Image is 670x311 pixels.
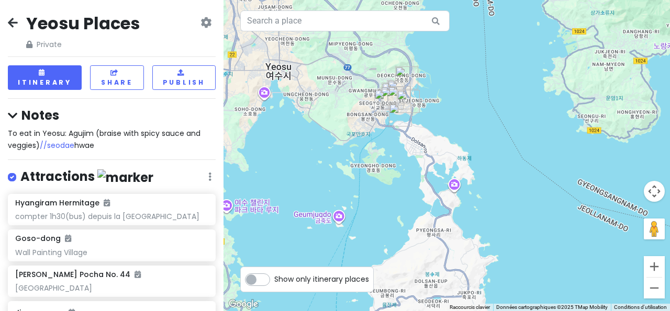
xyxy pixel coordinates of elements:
button: Commandes de la caméra de la carte [644,181,665,202]
i: Added to itinerary [65,235,71,242]
span: Show only itinerary places [274,273,369,285]
h4: Attractions [20,168,153,186]
button: Itinerary [8,65,82,90]
div: Jinnamgwan [382,83,405,106]
h4: Notes [8,107,216,123]
div: compter 1h30(bus) depuis la [GEOGRAPHIC_DATA] [15,212,208,221]
h2: Yeosu Places [26,13,140,34]
div: Arte Museum Yeosu [395,66,418,89]
span: Données cartographiques ©2025 TMap Mobility [496,304,608,310]
a: Ouvrir cette zone dans Google Maps (dans une nouvelle fenêtre) [226,297,261,311]
div: [GEOGRAPHIC_DATA] [15,283,208,293]
img: Google [226,297,261,311]
div: Yeosu Cable Car Dolsan Station [389,103,412,126]
span: Private [26,39,140,50]
button: Raccourcis clavier [450,304,490,311]
div: Wall Painting Village [15,248,208,257]
button: Share [90,65,144,90]
a: //seodae [40,140,74,151]
div: Yi Sun-Sin Square [381,87,404,110]
div: Yeosu Nangman Pocha No. 44 [397,90,420,113]
h6: Hyangiram Hermitage [15,198,110,208]
h6: [PERSON_NAME] Pocha No. 44 [15,270,141,279]
div: Grim Garden Guesthouse [387,80,410,103]
span: To eat in Yeosu: Agujim (braise with spicy sauce and veggies) hwae [8,128,203,150]
button: Zoom arrière [644,278,665,298]
input: Search a place [240,10,450,31]
i: Added to itinerary [104,199,110,206]
h6: Goso-dong [15,234,71,243]
img: marker [97,169,153,186]
button: Publish [152,65,216,90]
div: Yeosu Fish Market [374,89,397,112]
a: Conditions d'utilisation (s'ouvre dans un nouvel onglet) [614,304,667,310]
div: Goso-dong [388,86,411,109]
i: Added to itinerary [135,271,141,278]
button: Faites glisser Pegman sur la carte pour ouvrir Street View [644,218,665,239]
button: Zoom avant [644,256,665,277]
